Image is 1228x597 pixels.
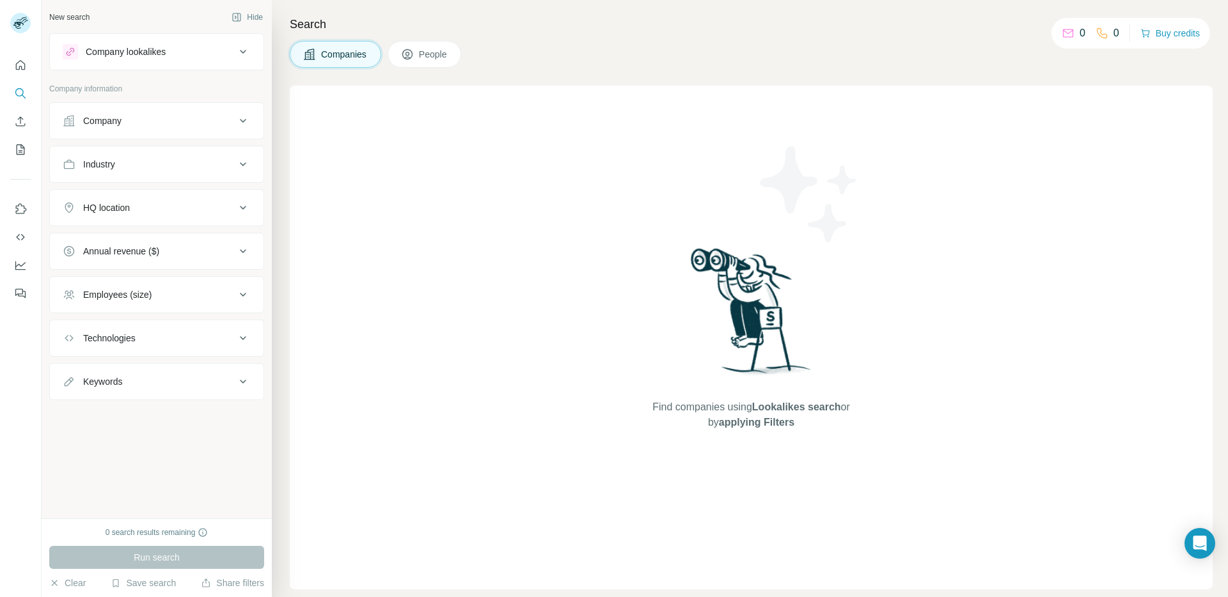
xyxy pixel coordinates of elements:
button: Keywords [50,366,264,397]
p: Company information [49,83,264,95]
div: Industry [83,158,115,171]
button: Enrich CSV [10,110,31,133]
p: 0 [1080,26,1085,41]
button: Annual revenue ($) [50,236,264,267]
div: 0 search results remaining [106,527,209,538]
button: Share filters [201,577,264,589]
img: Surfe Illustration - Woman searching with binoculars [685,245,818,387]
button: Hide [223,8,272,27]
button: Buy credits [1140,24,1200,42]
button: HQ location [50,192,264,223]
div: Employees (size) [83,288,152,301]
span: Lookalikes search [752,401,841,412]
button: Technologies [50,323,264,353]
button: Clear [49,577,86,589]
div: Annual revenue ($) [83,245,159,258]
img: Surfe Illustration - Stars [752,137,867,252]
button: Dashboard [10,254,31,277]
p: 0 [1114,26,1119,41]
span: People [419,48,448,61]
span: Companies [321,48,368,61]
button: Use Surfe on LinkedIn [10,198,31,221]
div: Company [83,114,122,127]
div: Open Intercom Messenger [1185,528,1215,559]
button: Search [10,82,31,105]
div: Keywords [83,375,122,388]
button: My lists [10,138,31,161]
div: HQ location [83,201,130,214]
h4: Search [290,15,1213,33]
button: Save search [111,577,176,589]
div: Technologies [83,332,136,345]
button: Feedback [10,282,31,305]
button: Industry [50,149,264,180]
span: Find companies using or by [649,399,853,430]
button: Company lookalikes [50,36,264,67]
button: Use Surfe API [10,226,31,249]
div: New search [49,12,90,23]
button: Company [50,105,264,136]
button: Quick start [10,54,31,77]
button: Employees (size) [50,279,264,310]
span: applying Filters [719,417,794,428]
div: Company lookalikes [86,45,166,58]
